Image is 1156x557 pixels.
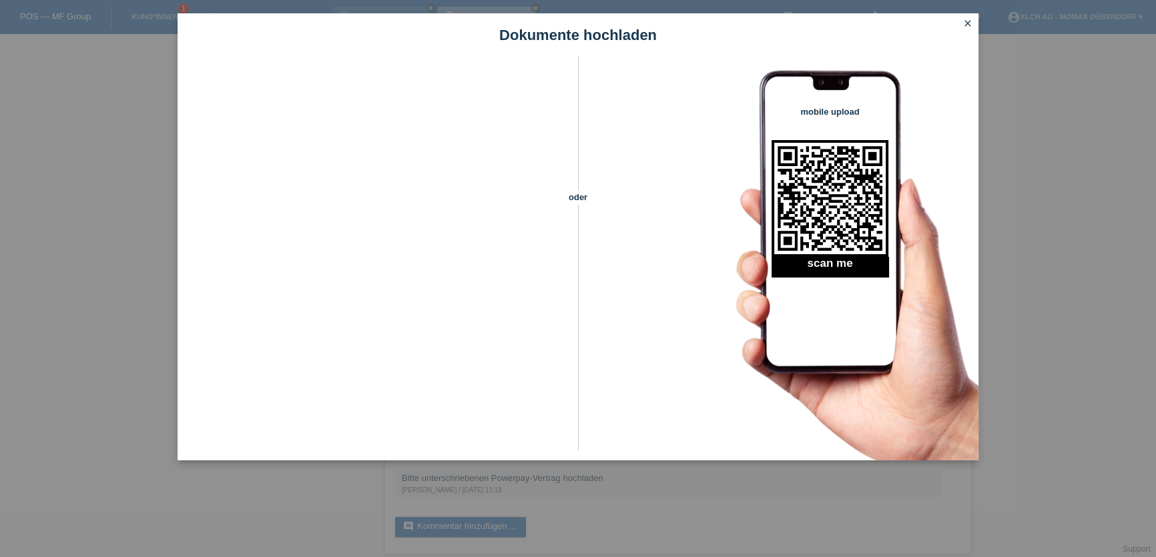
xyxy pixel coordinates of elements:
[198,90,555,424] iframe: Upload
[962,18,973,29] i: close
[555,190,601,204] span: oder
[772,257,888,277] h2: scan me
[178,27,978,43] h1: Dokumente hochladen
[772,107,888,117] h4: mobile upload
[959,17,976,32] a: close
